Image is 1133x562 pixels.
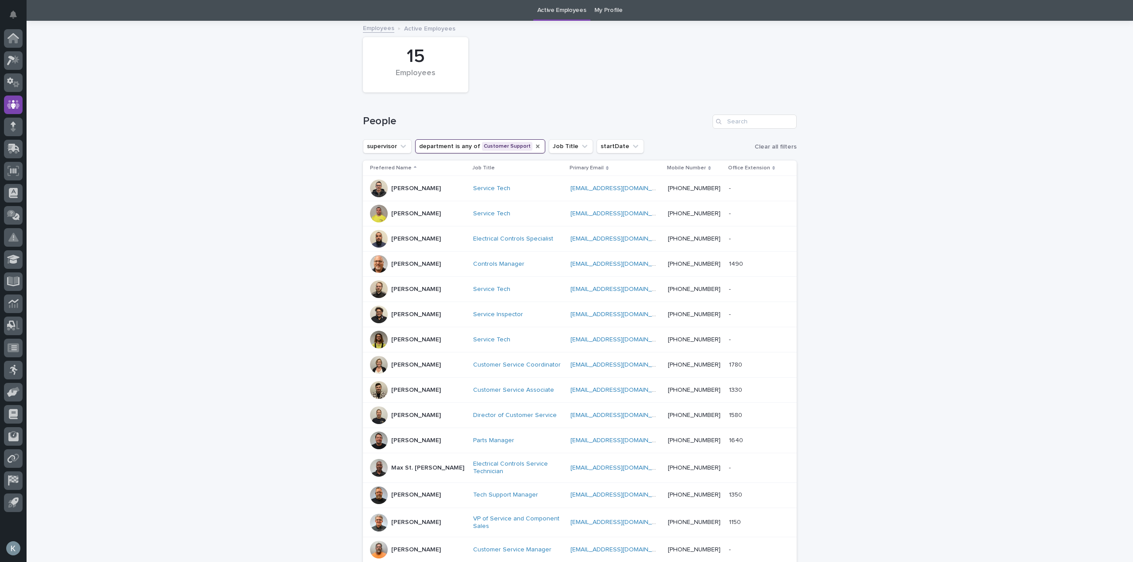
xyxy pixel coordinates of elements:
a: Customer Service Coordinator [473,361,561,369]
div: Employees [378,69,453,87]
a: [PHONE_NUMBER] [668,261,721,267]
a: Electrical Controls Specialist [473,235,553,243]
p: [PERSON_NAME] [391,491,441,499]
a: Director of Customer Service [473,412,557,419]
tr: [PERSON_NAME]Service Tech [EMAIL_ADDRESS][DOMAIN_NAME] [PHONE_NUMBER]-- [363,277,797,302]
a: Service Tech [473,336,510,344]
a: [EMAIL_ADDRESS][DOMAIN_NAME] [570,437,671,443]
p: 1780 [729,359,744,369]
a: Service Tech [473,210,510,218]
a: [EMAIL_ADDRESS][DOMAIN_NAME] [570,547,671,553]
tr: [PERSON_NAME]Service Tech [EMAIL_ADDRESS][DOMAIN_NAME] [PHONE_NUMBER]-- [363,201,797,226]
tr: [PERSON_NAME]Service Tech [EMAIL_ADDRESS][DOMAIN_NAME] [PHONE_NUMBER]-- [363,176,797,201]
span: Clear all filters [755,144,797,150]
p: Max St. [PERSON_NAME] [391,464,464,472]
p: [PERSON_NAME] [391,286,441,293]
a: [EMAIL_ADDRESS][DOMAIN_NAME] [570,387,671,393]
p: - [729,309,732,318]
a: Employees [363,23,394,33]
a: [PHONE_NUMBER] [668,465,721,471]
a: [PHONE_NUMBER] [668,362,721,368]
a: [PHONE_NUMBER] [668,210,721,217]
p: - [729,463,732,472]
tr: [PERSON_NAME]Director of Customer Service [EMAIL_ADDRESS][DOMAIN_NAME] [PHONE_NUMBER]15801580 [363,403,797,428]
a: [PHONE_NUMBER] [668,519,721,525]
button: Notifications [4,5,23,24]
a: Electrical Controls Service Technician [473,460,562,475]
tr: [PERSON_NAME]Customer Service Coordinator [EMAIL_ADDRESS][DOMAIN_NAME] [PHONE_NUMBER]17801780 [363,352,797,378]
p: - [729,334,732,344]
a: Service Inspector [473,311,523,318]
a: [EMAIL_ADDRESS][DOMAIN_NAME] [570,465,671,471]
a: Customer Service Manager [473,546,551,554]
button: department [415,139,545,153]
a: [EMAIL_ADDRESS][DOMAIN_NAME] [570,336,671,343]
a: [EMAIL_ADDRESS][DOMAIN_NAME] [570,412,671,418]
p: [PERSON_NAME] [391,311,441,318]
p: - [729,284,732,293]
p: 1350 [729,489,744,499]
p: 1490 [729,259,745,268]
p: Job Title [472,163,495,173]
p: Primary Email [570,163,604,173]
tr: [PERSON_NAME]Service Tech [EMAIL_ADDRESS][DOMAIN_NAME] [PHONE_NUMBER]-- [363,327,797,352]
a: [PHONE_NUMBER] [668,547,721,553]
a: [EMAIL_ADDRESS][DOMAIN_NAME] [570,362,671,368]
input: Search [713,115,797,129]
p: [PERSON_NAME] [391,336,441,344]
a: [EMAIL_ADDRESS][DOMAIN_NAME] [570,185,671,191]
a: [PHONE_NUMBER] [668,185,721,191]
p: Preferred Name [370,163,412,173]
div: Notifications [11,11,23,25]
a: [EMAIL_ADDRESS][DOMAIN_NAME] [570,492,671,498]
a: [PHONE_NUMBER] [668,492,721,498]
a: [EMAIL_ADDRESS][DOMAIN_NAME] [570,210,671,217]
div: 15 [378,46,453,68]
button: Clear all filters [751,140,797,153]
p: [PERSON_NAME] [391,185,441,192]
p: - [729,544,732,554]
a: [PHONE_NUMBER] [668,336,721,343]
a: [PHONE_NUMBER] [668,236,721,242]
tr: [PERSON_NAME]Controls Manager [EMAIL_ADDRESS][DOMAIN_NAME] [PHONE_NUMBER]14901490 [363,252,797,277]
a: Customer Service Associate [473,386,554,394]
p: [PERSON_NAME] [391,210,441,218]
a: Service Tech [473,185,510,192]
p: [PERSON_NAME] [391,437,441,444]
a: Controls Manager [473,260,524,268]
p: 1150 [729,517,743,526]
p: Mobile Number [667,163,706,173]
tr: Max St. [PERSON_NAME]Electrical Controls Service Technician [EMAIL_ADDRESS][DOMAIN_NAME] [PHONE_N... [363,453,797,483]
p: [PERSON_NAME] [391,386,441,394]
a: [PHONE_NUMBER] [668,437,721,443]
button: supervisor [363,139,412,153]
p: 1640 [729,435,745,444]
p: Office Extension [728,163,770,173]
a: [PHONE_NUMBER] [668,412,721,418]
p: Active Employees [404,23,455,33]
a: [EMAIL_ADDRESS][DOMAIN_NAME] [570,261,671,267]
button: users-avatar [4,539,23,558]
h1: People [363,115,709,128]
button: startDate [597,139,644,153]
p: [PERSON_NAME] [391,546,441,554]
a: [EMAIL_ADDRESS][DOMAIN_NAME] [570,236,671,242]
p: [PERSON_NAME] [391,412,441,419]
a: [EMAIL_ADDRESS][DOMAIN_NAME] [570,311,671,317]
tr: [PERSON_NAME]Tech Support Manager [EMAIL_ADDRESS][DOMAIN_NAME] [PHONE_NUMBER]13501350 [363,482,797,508]
a: [EMAIL_ADDRESS][DOMAIN_NAME] [570,519,671,525]
a: Tech Support Manager [473,491,538,499]
p: - [729,208,732,218]
tr: [PERSON_NAME]Parts Manager [EMAIL_ADDRESS][DOMAIN_NAME] [PHONE_NUMBER]16401640 [363,428,797,453]
p: - [729,233,732,243]
p: [PERSON_NAME] [391,235,441,243]
p: [PERSON_NAME] [391,519,441,526]
tr: [PERSON_NAME]Electrical Controls Specialist [EMAIL_ADDRESS][DOMAIN_NAME] [PHONE_NUMBER]-- [363,226,797,252]
tr: [PERSON_NAME]Customer Service Associate [EMAIL_ADDRESS][DOMAIN_NAME] [PHONE_NUMBER]13301330 [363,378,797,403]
p: [PERSON_NAME] [391,361,441,369]
a: [EMAIL_ADDRESS][DOMAIN_NAME] [570,286,671,292]
tr: [PERSON_NAME]Service Inspector [EMAIL_ADDRESS][DOMAIN_NAME] [PHONE_NUMBER]-- [363,302,797,327]
p: - [729,183,732,192]
button: Job Title [549,139,593,153]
